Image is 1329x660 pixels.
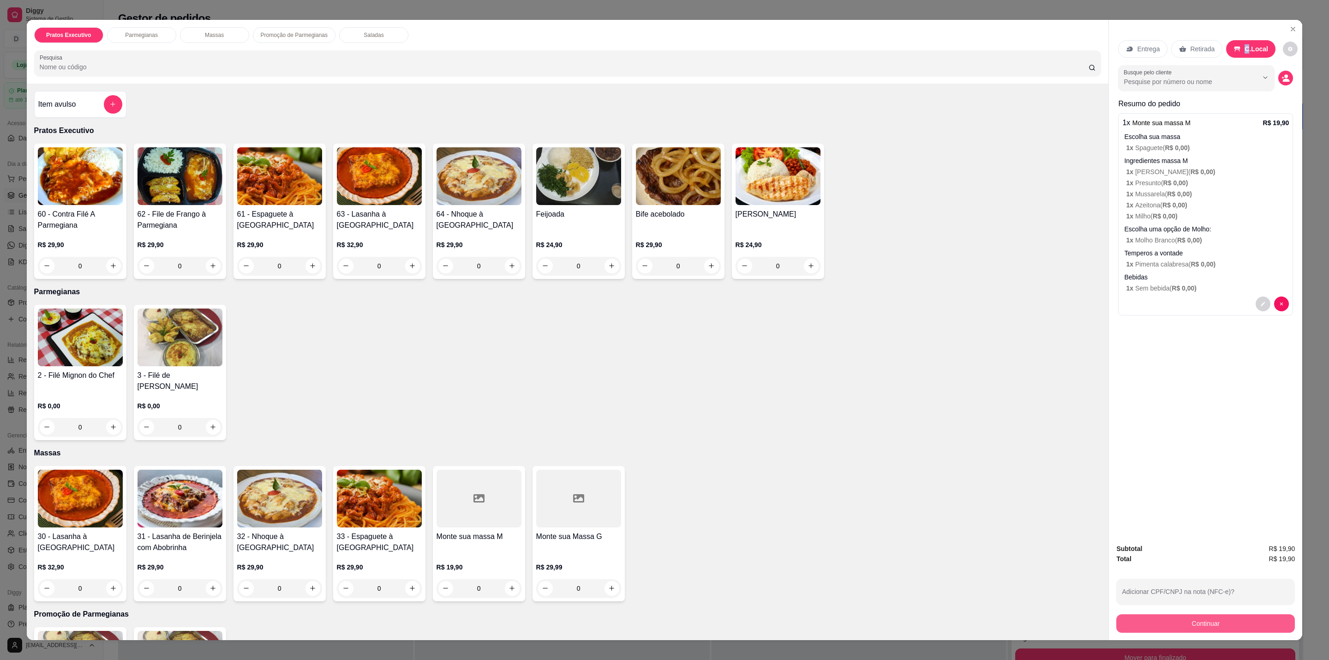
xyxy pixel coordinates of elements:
[1124,156,1289,165] p: Ingredientes massa M
[34,448,1102,459] p: Massas
[46,31,91,39] p: Pratos Executivo
[1124,77,1243,86] input: Busque pelo cliente
[1124,132,1289,141] p: Escolha sua massa
[1283,42,1298,56] button: decrease-product-quantity
[138,401,222,411] p: R$ 0,00
[138,563,222,572] p: R$ 29,90
[364,31,383,39] p: Saladas
[337,531,422,553] h4: 33 - Espaguete à [GEOGRAPHIC_DATA]
[237,563,322,572] p: R$ 29,90
[1137,44,1160,54] p: Entrega
[1274,297,1289,311] button: decrease-product-quantity
[1126,190,1135,198] span: 1 x
[138,209,222,231] h4: 62 - File de Frango à Parmegiana
[1116,614,1295,633] button: Continuar
[1126,167,1289,176] p: [PERSON_NAME] (
[1126,212,1289,221] p: Milho (
[1126,201,1135,209] span: 1 x
[34,125,1102,136] p: Pratos Executivo
[38,563,123,572] p: R$ 32,90
[205,31,224,39] p: Massas
[1190,44,1215,54] p: Retirada
[1126,212,1135,220] span: 1 x
[1263,118,1289,127] p: R$ 19,90
[138,240,222,249] p: R$ 29,90
[1124,68,1175,76] label: Busque pelo cliente
[736,209,820,220] h4: [PERSON_NAME]
[138,470,222,527] img: product-image
[437,209,521,231] h4: 64 - Nhoque à [GEOGRAPHIC_DATA]
[736,147,820,205] img: product-image
[736,240,820,249] p: R$ 24,90
[337,147,422,205] img: product-image
[1126,144,1135,151] span: 1 x
[138,531,222,553] h4: 31 - Lasanha de Berinjela com Abobrinha
[1116,555,1131,563] strong: Total
[636,240,721,249] p: R$ 29,90
[1126,260,1289,269] p: Pimenta calabresa (
[40,62,1089,72] input: Pesquisa
[1191,260,1216,268] span: R$ 0,00 )
[1126,143,1289,152] p: Spaguete (
[1126,236,1289,245] p: Molho Branco (
[104,95,122,114] button: add-separate-item
[636,209,721,220] h4: Bife acebolado
[237,240,322,249] p: R$ 29,90
[138,309,222,366] img: product-image
[125,31,158,39] p: Parmegianas
[38,309,123,366] img: product-image
[337,209,422,231] h4: 63 - Lasanha à [GEOGRAPHIC_DATA]
[337,563,422,572] p: R$ 29,90
[1132,119,1191,127] span: Monte sua massa M
[1122,591,1289,600] input: Adicionar CPF/CNPJ na nota (NFC-e)?
[38,401,123,411] p: R$ 0,00
[34,609,1102,620] p: Promoção de Parmegianas
[1126,189,1289,199] p: Mussarela (
[1167,190,1192,198] span: R$ 0,00 )
[1258,70,1273,85] button: Show suggestions
[337,240,422,249] p: R$ 32,90
[1118,98,1293,109] p: Resumo do pedido
[1278,71,1293,85] button: decrease-product-quantity
[38,470,123,527] img: product-image
[536,531,621,542] h4: Monte sua Massa G
[536,147,621,205] img: product-image
[38,147,123,205] img: product-image
[437,531,521,542] h4: Monte sua massa M
[38,240,123,249] p: R$ 29,90
[1256,297,1270,311] button: decrease-product-quantity
[1126,179,1135,187] span: 1 x
[337,470,422,527] img: product-image
[536,563,621,572] p: R$ 29,99
[1153,212,1178,220] span: R$ 0,00 )
[1162,201,1187,209] span: R$ 0,00 )
[237,147,322,205] img: product-image
[1116,545,1142,552] strong: Subtotal
[536,240,621,249] p: R$ 24,90
[261,31,328,39] p: Promoção de Parmegianas
[1126,285,1135,292] span: 1 x
[40,54,66,61] label: Pesquisa
[536,209,621,220] h4: Feijoada
[1124,272,1289,282] p: Bebidas
[38,531,123,553] h4: 30 - Lasanha à [GEOGRAPHIC_DATA]
[437,240,521,249] p: R$ 29,90
[1124,224,1289,234] p: Escolha uma opção de Molho:
[1165,144,1190,151] span: R$ 0,00 )
[1126,168,1135,176] span: 1 x
[38,209,123,231] h4: 60 - Contra Filé A Parmegiana
[437,147,521,205] img: product-image
[1124,248,1289,258] p: Temperos a vontade
[1269,554,1295,564] span: R$ 19,90
[1172,285,1197,292] span: R$ 0,00 )
[636,147,721,205] img: product-image
[1126,178,1289,188] p: Presunto (
[237,531,322,553] h4: 32 - Nhoque à [GEOGRAPHIC_DATA]
[38,370,123,381] h4: 2 - Filé Mignon do Chef
[34,286,1102,297] p: Parmegianas
[237,470,322,527] img: product-image
[1286,22,1300,36] button: Close
[138,370,222,392] h4: 3 - Filé de [PERSON_NAME]
[237,209,322,231] h4: 61 - Espaguete à [GEOGRAPHIC_DATA]
[437,563,521,572] p: R$ 19,90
